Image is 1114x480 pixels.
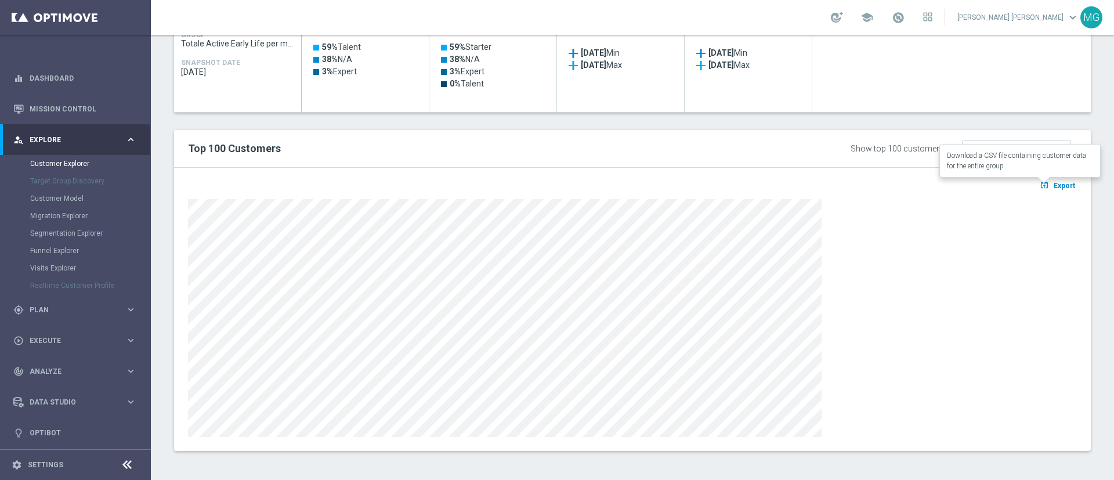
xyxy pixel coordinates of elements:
text: Expert [322,67,357,76]
div: Mission Control [13,93,136,124]
button: open_in_browser Export [1038,178,1077,193]
button: person_search Explore keyboard_arrow_right [13,135,137,145]
text: N/A [450,55,480,64]
h2: Top 100 Customers [188,142,699,156]
i: equalizer [13,73,24,84]
h4: GROUP [181,31,205,39]
span: Data Studio [30,399,125,406]
i: keyboard_arrow_right [125,396,136,407]
a: Optibot [30,417,136,448]
div: Execute [13,335,125,346]
div: Realtime Customer Profile [30,277,150,294]
span: Explore [30,136,125,143]
div: Show top 100 customers by [851,144,954,154]
div: Analyze [13,366,125,377]
text: Talent [450,79,484,88]
div: Funnel Explorer [30,242,150,259]
span: Totale Active Early Life per monitoraggio 2025 [181,39,295,48]
div: Dashboard [13,63,136,93]
button: play_circle_outline Execute keyboard_arrow_right [13,336,137,345]
a: Mission Control [30,93,136,124]
span: Execute [30,337,125,344]
tspan: 59% [450,42,465,52]
span: keyboard_arrow_down [1066,11,1079,24]
i: keyboard_arrow_right [125,366,136,377]
button: lightbulb Optibot [13,428,137,438]
tspan: 38% [322,55,338,64]
i: open_in_browser [1040,181,1052,190]
div: Explore [13,135,125,145]
tspan: [DATE] [581,60,606,70]
a: Funnel Explorer [30,246,121,255]
div: Optibot [13,417,136,448]
text: Max [708,60,750,70]
text: Min [581,48,620,57]
button: equalizer Dashboard [13,74,137,83]
a: Segmentation Explorer [30,229,121,238]
div: Data Studio [13,397,125,407]
div: Visits Explorer [30,259,150,277]
div: Plan [13,305,125,315]
a: Customer Model [30,194,121,203]
div: Migration Explorer [30,207,150,225]
i: keyboard_arrow_right [125,134,136,145]
i: keyboard_arrow_right [125,304,136,315]
span: Plan [30,306,125,313]
text: Max [581,60,622,70]
tspan: 38% [450,55,465,64]
a: [PERSON_NAME] [PERSON_NAME]keyboard_arrow_down [956,9,1080,26]
text: Expert [450,67,484,76]
tspan: 3% [450,67,461,76]
button: Mission Control [13,104,137,114]
a: Settings [28,461,63,468]
text: N/A [322,55,352,64]
button: track_changes Analyze keyboard_arrow_right [13,367,137,376]
div: Target Group Discovery [30,172,150,190]
span: Analyze [30,368,125,375]
span: school [860,11,873,24]
tspan: [DATE] [708,60,734,70]
div: MG [1080,6,1102,28]
div: Segmentation Explorer [30,225,150,242]
span: 2025-10-14 [181,67,295,77]
text: Talent [322,42,361,52]
a: Migration Explorer [30,211,121,221]
button: Data Studio keyboard_arrow_right [13,398,137,407]
h4: SNAPSHOT DATE [181,59,240,67]
i: person_search [13,135,24,145]
tspan: 59% [322,42,338,52]
text: Starter [450,42,491,52]
span: Export [1054,182,1075,190]
text: Min [708,48,747,57]
tspan: 0% [450,79,461,88]
div: Customer Explorer [30,155,150,172]
i: play_circle_outline [13,335,24,346]
i: lightbulb [13,428,24,438]
div: Customer Model [30,190,150,207]
i: keyboard_arrow_right [125,335,136,346]
a: Visits Explorer [30,264,121,273]
i: track_changes [13,366,24,377]
tspan: [DATE] [708,48,734,57]
tspan: [DATE] [581,48,606,57]
i: gps_fixed [13,305,24,315]
button: gps_fixed Plan keyboard_arrow_right [13,305,137,315]
i: settings [12,460,22,470]
a: Customer Explorer [30,159,121,168]
tspan: 3% [322,67,333,76]
a: Dashboard [30,63,136,93]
